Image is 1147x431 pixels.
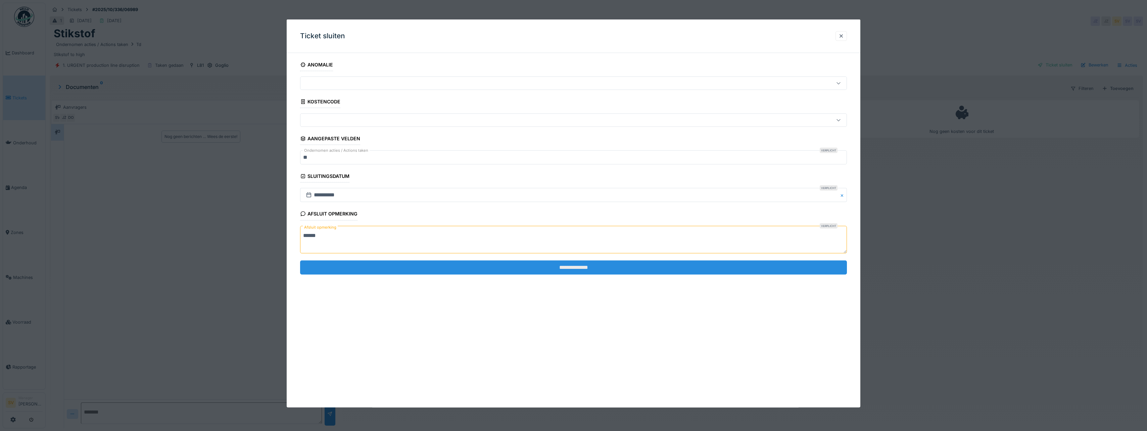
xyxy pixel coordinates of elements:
div: Kostencode [300,97,340,108]
label: Ondernomen acties / Actions taken [303,148,370,153]
div: Verplicht [820,148,838,153]
div: Verplicht [820,223,838,228]
div: Aangepaste velden [300,134,360,145]
div: Verplicht [820,185,838,191]
div: Anomalie [300,60,333,71]
div: Afsluit opmerking [300,209,357,220]
button: Close [840,188,847,202]
label: Afsluit opmerking [303,223,338,231]
h3: Ticket sluiten [300,32,345,40]
div: Sluitingsdatum [300,171,349,183]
